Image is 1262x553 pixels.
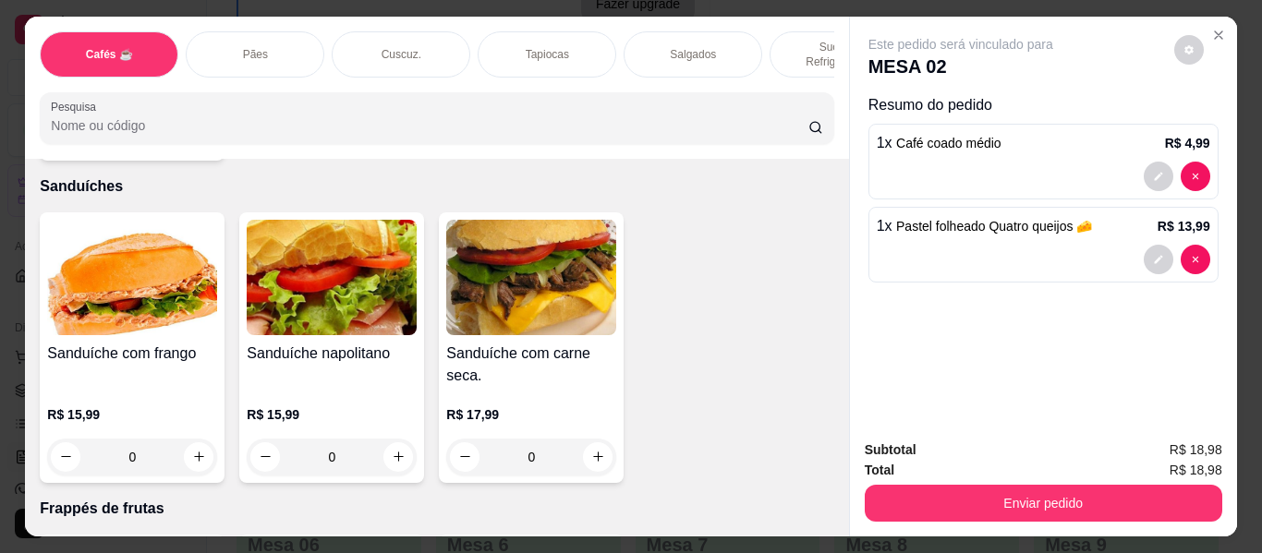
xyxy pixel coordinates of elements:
[1174,35,1204,65] button: decrease-product-quantity
[1165,134,1210,152] p: R$ 4,99
[383,442,413,472] button: increase-product-quantity
[51,116,808,135] input: Pesquisa
[47,343,217,365] h4: Sanduíche com frango
[247,405,417,424] p: R$ 15,99
[1204,20,1233,50] button: Close
[382,47,421,62] p: Cuscuz.
[1181,245,1210,274] button: decrease-product-quantity
[40,175,833,198] p: Sanduíches
[1144,245,1173,274] button: decrease-product-quantity
[450,442,479,472] button: decrease-product-quantity
[868,35,1053,54] p: Este pedido será vinculado para
[865,442,916,457] strong: Subtotal
[670,47,716,62] p: Salgados
[865,463,894,477] strong: Total
[247,343,417,365] h4: Sanduíche napolitano
[86,47,133,62] p: Cafés ☕
[243,47,268,62] p: Pães
[51,99,103,114] label: Pesquisa
[868,54,1053,79] p: MESA 02
[896,136,1001,150] span: Café coado médio
[250,442,280,472] button: decrease-product-quantity
[526,47,569,62] p: Tapiocas
[40,498,833,520] p: Frappés de frutas
[1144,162,1173,191] button: decrease-product-quantity
[47,220,217,335] img: product-image
[877,132,1001,154] p: 1 x
[47,405,217,424] p: R$ 15,99
[1158,217,1210,235] p: R$ 13,99
[896,219,1092,234] span: Pastel folheado Quatro queijos 🧀
[247,220,417,335] img: product-image
[583,442,613,472] button: increase-product-quantity
[51,442,80,472] button: decrease-product-quantity
[877,215,1093,237] p: 1 x
[1170,439,1222,460] span: R$ 18,98
[446,343,616,387] h4: Sanduíche com carne seca.
[865,485,1222,522] button: Enviar pedido
[446,220,616,335] img: product-image
[785,40,892,69] p: Sucos e Refrigerantes
[868,94,1219,116] p: Resumo do pedido
[184,442,213,472] button: increase-product-quantity
[1181,162,1210,191] button: decrease-product-quantity
[446,405,616,424] p: R$ 17,99
[1170,460,1222,480] span: R$ 18,98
